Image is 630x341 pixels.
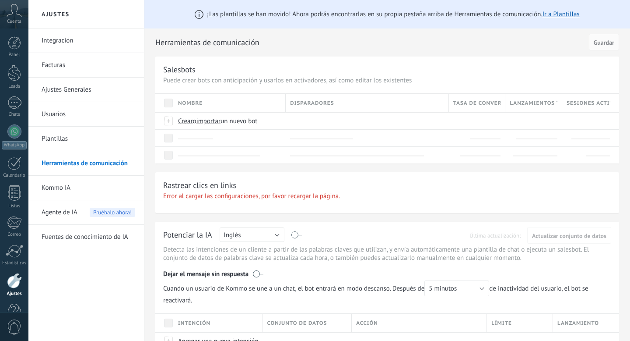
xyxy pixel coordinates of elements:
[28,53,144,78] li: Facturas
[42,200,135,225] a: Agente de IA Pruébalo ahora!
[2,52,27,58] div: Panel
[42,176,135,200] a: Kommo IA
[424,281,489,296] button: 5 minutos
[28,28,144,53] li: Integración
[28,102,144,127] li: Usuarios
[42,127,135,151] a: Plantillas
[28,151,144,176] li: Herramientas de comunicación
[42,53,135,78] a: Facturas
[429,284,457,293] span: 5 minutos
[589,34,619,50] button: Guardar
[163,281,611,305] span: de inactividad del usuario, el bot se reactivará.
[2,173,27,178] div: Calendario
[42,151,135,176] a: Herramientas de comunicación
[163,76,611,85] p: Puede crear bots con anticipación y usarlos en activadores, así como editar los existentes
[2,112,27,117] div: Chats
[7,19,21,25] span: Cuenta
[267,319,327,327] span: Conjunto de datos
[42,200,77,225] span: Agente de IA
[178,99,203,107] span: Nombre
[2,141,27,149] div: WhatsApp
[220,117,257,125] span: un nuevo bot
[510,99,557,107] span: Lanzamientos totales
[356,319,378,327] span: Acción
[2,203,27,209] div: Listas
[28,200,144,225] li: Agente de IA
[163,264,611,281] div: Dejar el mensaje sin respuesta
[90,208,135,217] span: Pruébalo ahora!
[163,180,236,190] div: Rastrear clics en links
[163,64,196,75] div: Salesbots
[491,319,512,327] span: Límite
[220,227,284,242] button: Inglés
[594,39,614,46] span: Guardar
[207,10,579,18] span: ¡Las plantillas se han movido! Ahora podrás encontrarlas en su propia pestaña arriba de Herramien...
[2,260,27,266] div: Estadísticas
[557,319,599,327] span: Lanzamiento
[290,99,334,107] span: Disparadores
[42,78,135,102] a: Ajustes Generales
[28,176,144,200] li: Kommo IA
[163,281,489,296] span: Cuando un usuario de Kommo se une a un chat, el bot entrará en modo descanso. Después de
[193,117,196,125] span: o
[178,117,193,125] span: Crear
[2,84,27,89] div: Leads
[567,99,610,107] span: Sesiones activas
[178,319,210,327] span: Intención
[163,192,611,200] p: Error al cargar las configuraciones, por favor recargar la página.
[42,225,135,249] a: Fuentes de conocimiento de IA
[453,99,501,107] span: Tasa de conversión
[42,102,135,127] a: Usuarios
[224,231,241,239] span: Inglés
[28,78,144,102] li: Ajustes Generales
[542,10,580,18] a: Ir a Plantillas
[42,28,135,53] a: Integración
[163,230,212,241] div: Potenciar la IA
[28,127,144,151] li: Plantillas
[2,232,27,238] div: Correo
[155,34,586,51] h2: Herramientas de comunicación
[2,291,27,297] div: Ajustes
[28,225,144,249] li: Fuentes de conocimiento de IA
[196,117,221,125] span: importar
[163,245,611,262] p: Detecta las intenciones de un cliente a partir de las palabras claves que utilizan, y envía autom...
